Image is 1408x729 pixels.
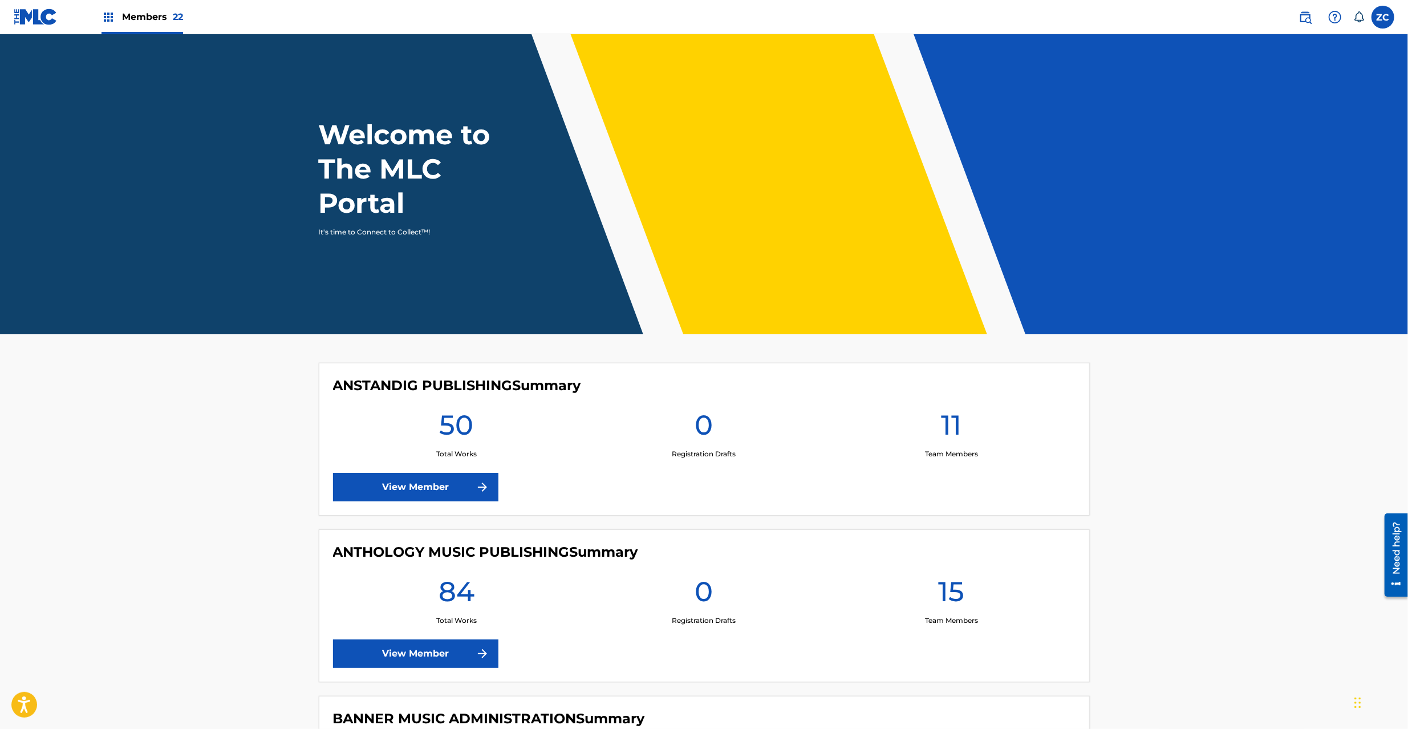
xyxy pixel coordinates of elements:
[938,574,964,615] h1: 15
[941,408,961,449] h1: 11
[476,647,489,661] img: f7272a7cc735f4ea7f67.svg
[439,408,473,449] h1: 50
[1354,686,1361,720] div: Drag
[1324,6,1346,29] div: Help
[476,480,489,494] img: f7272a7cc735f4ea7f67.svg
[439,574,474,615] h1: 84
[333,473,498,501] a: View Member
[1299,10,1312,24] img: search
[672,449,736,459] p: Registration Drafts
[173,11,183,22] span: 22
[925,449,978,459] p: Team Members
[672,615,736,626] p: Registration Drafts
[14,9,58,25] img: MLC Logo
[1353,11,1365,23] div: Notifications
[1376,509,1408,601] iframe: Resource Center
[333,639,498,668] a: View Member
[333,377,581,394] h4: ANSTANDIG PUBLISHING
[333,544,638,561] h4: ANTHOLOGY MUSIC PUBLISHING
[102,10,115,24] img: Top Rightsholders
[436,615,477,626] p: Total Works
[436,449,477,459] p: Total Works
[1351,674,1408,729] iframe: Chat Widget
[695,574,713,615] h1: 0
[319,118,532,220] h1: Welcome to The MLC Portal
[1294,6,1317,29] a: Public Search
[925,615,978,626] p: Team Members
[333,710,645,727] h4: BANNER MUSIC ADMINISTRATION
[319,227,517,237] p: It's time to Connect to Collect™!
[1328,10,1342,24] img: help
[1372,6,1394,29] div: User Menu
[695,408,713,449] h1: 0
[122,10,183,23] span: Members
